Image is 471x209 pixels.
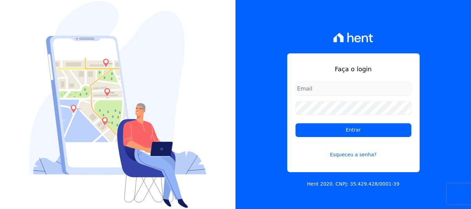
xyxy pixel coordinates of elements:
[295,82,411,96] input: Email
[29,1,207,208] img: Login
[295,64,411,74] h1: Faça o login
[295,143,411,158] a: Esqueceu a senha?
[295,123,411,137] input: Entrar
[307,180,400,188] p: Hent 2020. CNPJ: 35.429.428/0001-39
